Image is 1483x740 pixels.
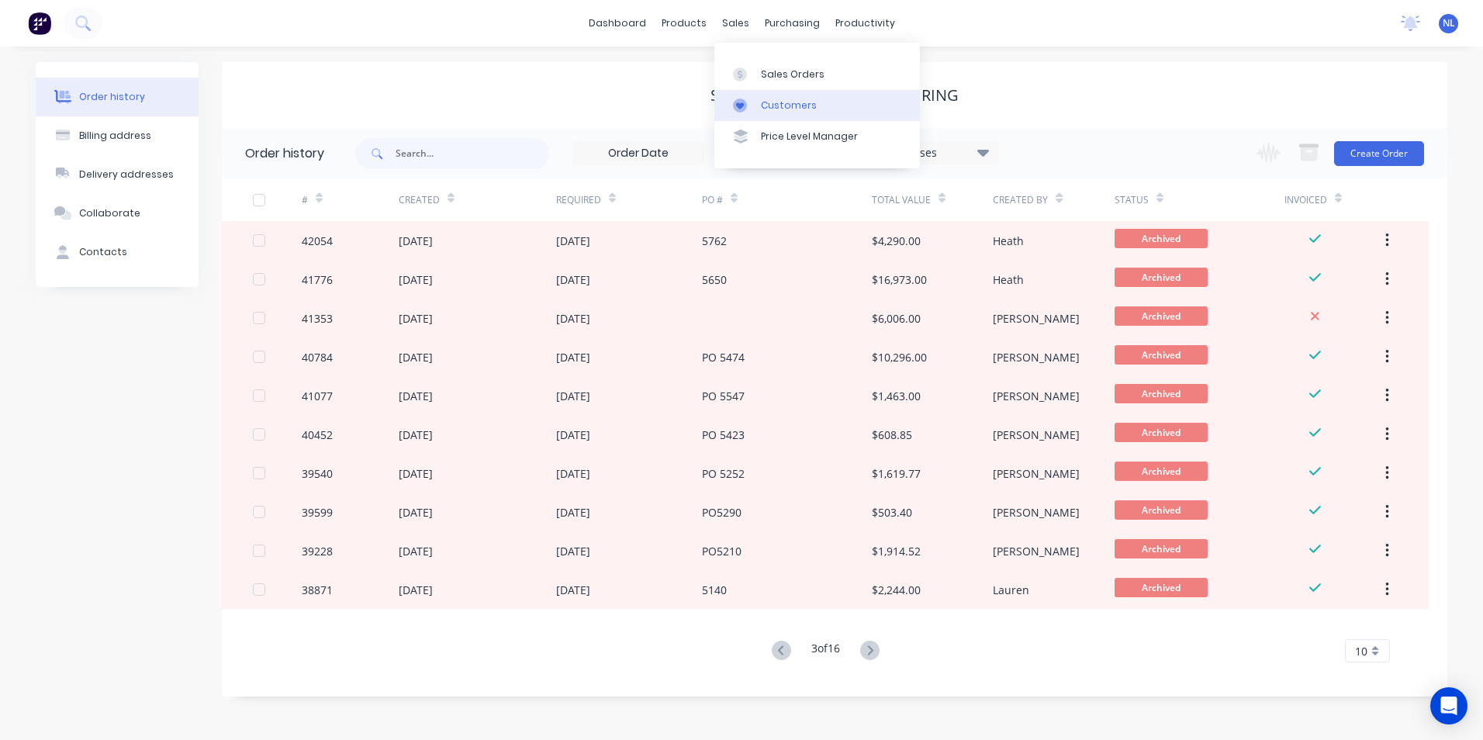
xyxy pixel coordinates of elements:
div: PO 5474 [702,349,745,365]
div: [DATE] [556,582,590,598]
div: [DATE] [399,582,433,598]
div: Required [556,178,702,221]
div: PO5210 [702,543,741,559]
div: [DATE] [556,310,590,327]
div: Status [1115,178,1284,221]
div: 39540 [302,465,333,482]
div: Customers [761,99,817,112]
div: [PERSON_NAME] [993,349,1080,365]
div: Created [399,193,440,207]
div: [PERSON_NAME] [993,310,1080,327]
div: [DATE] [399,310,433,327]
div: Heath [993,233,1024,249]
span: Archived [1115,306,1208,326]
div: [DATE] [556,233,590,249]
button: Delivery addresses [36,155,199,194]
div: 5762 [702,233,727,249]
div: Created By [993,193,1048,207]
div: $1,463.00 [872,388,921,404]
img: Factory [28,12,51,35]
div: [DATE] [399,271,433,288]
span: Archived [1115,423,1208,442]
div: SM ELECTRICAL MANUFACTURING [710,86,959,105]
div: [DATE] [399,349,433,365]
div: [DATE] [399,388,433,404]
a: Sales Orders [714,58,920,89]
div: [DATE] [556,271,590,288]
div: [PERSON_NAME] [993,465,1080,482]
div: Invoiced [1284,178,1381,221]
div: $1,914.52 [872,543,921,559]
div: [DATE] [399,427,433,443]
a: Price Level Manager [714,121,920,152]
div: [DATE] [556,543,590,559]
div: [DATE] [399,543,433,559]
span: NL [1443,16,1455,30]
div: # [302,178,399,221]
div: $1,619.77 [872,465,921,482]
div: $503.40 [872,504,912,520]
div: # [302,193,308,207]
span: Archived [1115,462,1208,481]
div: PO 5547 [702,388,745,404]
div: [DATE] [399,233,433,249]
div: productivity [828,12,903,35]
div: [DATE] [399,465,433,482]
input: Search... [396,138,549,169]
div: [PERSON_NAME] [993,388,1080,404]
span: Archived [1115,345,1208,365]
div: PO 5423 [702,427,745,443]
div: $4,290.00 [872,233,921,249]
span: 10 [1355,643,1367,659]
div: 40452 [302,427,333,443]
div: [PERSON_NAME] [993,504,1080,520]
div: Order history [79,90,145,104]
span: Archived [1115,539,1208,558]
div: 39228 [302,543,333,559]
div: products [654,12,714,35]
div: Sales Orders [761,67,824,81]
span: Archived [1115,384,1208,403]
div: PO # [702,193,723,207]
div: Created [399,178,556,221]
div: Status [1115,193,1149,207]
div: [DATE] [556,504,590,520]
div: Contacts [79,245,127,259]
div: PO # [702,178,872,221]
div: 41776 [302,271,333,288]
span: Archived [1115,578,1208,597]
div: 41077 [302,388,333,404]
div: Total Value [872,193,931,207]
div: Total Value [872,178,993,221]
div: Heath [993,271,1024,288]
div: PO5290 [702,504,741,520]
a: Customers [714,90,920,121]
div: Order history [245,144,324,163]
div: Price Level Manager [761,130,858,144]
span: Archived [1115,500,1208,520]
button: Billing address [36,116,199,155]
div: [PERSON_NAME] [993,543,1080,559]
div: 17 Statuses [868,144,998,161]
div: [DATE] [556,349,590,365]
div: Invoiced [1284,193,1327,207]
button: Create Order [1334,141,1424,166]
div: $608.85 [872,427,912,443]
div: Billing address [79,129,151,143]
div: Required [556,193,601,207]
div: Collaborate [79,206,140,220]
div: Created By [993,178,1114,221]
div: Lauren [993,582,1029,598]
button: Contacts [36,233,199,271]
div: 5140 [702,582,727,598]
span: Archived [1115,268,1208,287]
input: Order Date [573,142,703,165]
div: PO 5252 [702,465,745,482]
div: [DATE] [556,388,590,404]
span: Archived [1115,229,1208,248]
div: 5650 [702,271,727,288]
div: [DATE] [399,504,433,520]
div: [DATE] [556,427,590,443]
div: sales [714,12,757,35]
div: $16,973.00 [872,271,927,288]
